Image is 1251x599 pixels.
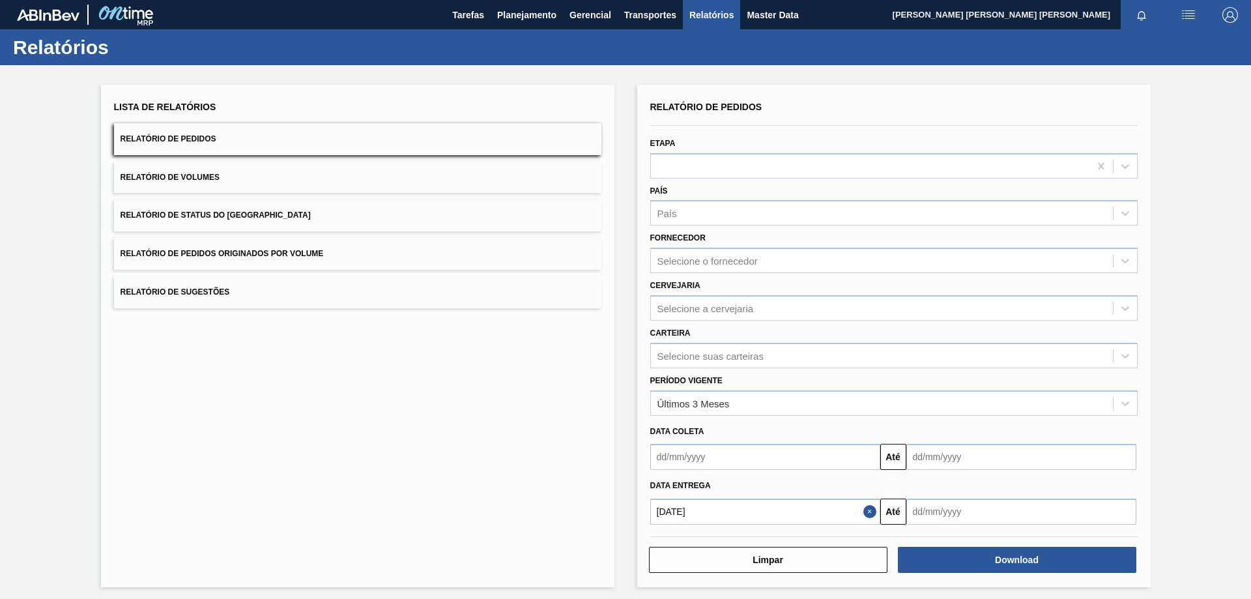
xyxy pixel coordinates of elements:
[13,40,244,55] h1: Relatórios
[880,499,906,525] button: Até
[1222,7,1238,23] img: Logout
[650,376,723,385] label: Período Vigente
[114,276,601,308] button: Relatório de Sugestões
[657,256,758,267] div: Selecione o fornecedor
[1181,7,1196,23] img: userActions
[650,481,711,490] span: Data entrega
[649,547,887,573] button: Limpar
[657,208,677,219] div: País
[121,134,216,143] span: Relatório de Pedidos
[747,7,798,23] span: Master Data
[898,547,1136,573] button: Download
[880,444,906,470] button: Até
[650,427,704,436] span: Data coleta
[650,186,668,196] label: País
[624,7,676,23] span: Transportes
[114,123,601,155] button: Relatório de Pedidos
[650,233,706,242] label: Fornecedor
[114,102,216,112] span: Lista de Relatórios
[657,302,754,314] div: Selecione a cervejaria
[569,7,611,23] span: Gerencial
[650,139,676,148] label: Etapa
[657,398,730,409] div: Últimos 3 Meses
[121,287,230,297] span: Relatório de Sugestões
[497,7,556,23] span: Planejamento
[121,211,311,220] span: Relatório de Status do [GEOGRAPHIC_DATA]
[650,499,880,525] input: dd/mm/yyyy
[650,329,691,338] label: Carteira
[114,238,601,270] button: Relatório de Pedidos Originados por Volume
[121,249,324,258] span: Relatório de Pedidos Originados por Volume
[114,162,601,194] button: Relatório de Volumes
[906,444,1136,470] input: dd/mm/yyyy
[1121,6,1162,24] button: Notificações
[657,350,764,361] div: Selecione suas carteiras
[906,499,1136,525] input: dd/mm/yyyy
[452,7,484,23] span: Tarefas
[689,7,734,23] span: Relatórios
[121,173,220,182] span: Relatório de Volumes
[17,9,79,21] img: TNhmsLtSVTkK8tSr43FrP2fwEKptu5GPRR3wAAAABJRU5ErkJggg==
[650,102,762,112] span: Relatório de Pedidos
[650,444,880,470] input: dd/mm/yyyy
[863,499,880,525] button: Close
[650,281,700,290] label: Cervejaria
[114,199,601,231] button: Relatório de Status do [GEOGRAPHIC_DATA]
